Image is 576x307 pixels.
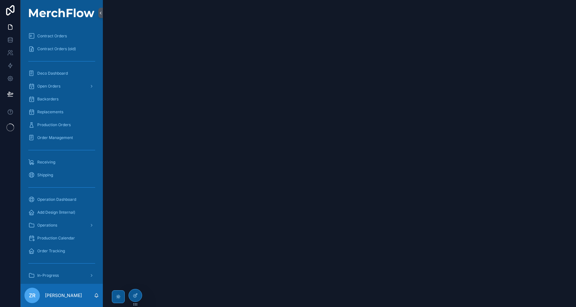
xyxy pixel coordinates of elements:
span: Production Orders [37,122,71,127]
span: Backorders [37,97,59,102]
a: Deco Dashboard [24,68,99,79]
a: Production Orders [24,119,99,131]
a: Shipping [24,169,99,181]
a: Contract Orders (old) [24,43,99,55]
a: Add Design (Internal) [24,207,99,218]
span: Operation Dashboard [37,197,76,202]
a: Operation Dashboard [24,194,99,205]
span: Replacements [37,109,63,115]
span: Receiving [37,160,55,165]
a: Operations [24,219,99,231]
span: Shipping [37,172,53,178]
a: Replacements [24,106,99,118]
a: Receiving [24,156,99,168]
span: In-Progress [37,273,59,278]
a: Production Calendar [24,232,99,244]
span: Order Management [37,135,73,140]
span: Order Tracking [37,248,65,254]
span: Contract Orders (old) [37,46,76,51]
span: Production Calendar [37,236,75,241]
a: Contract Orders [24,30,99,42]
p: [PERSON_NAME] [45,292,82,299]
span: Deco Dashboard [37,71,68,76]
span: Contract Orders [37,33,67,39]
span: Open Orders [37,84,60,89]
span: Add Design (Internal) [37,210,75,215]
div: scrollable content [21,26,103,284]
span: ZR [29,292,35,299]
img: App logo [24,8,99,17]
a: In-Progress [24,270,99,281]
a: Order Management [24,132,99,144]
a: Open Orders [24,80,99,92]
a: Order Tracking [24,245,99,257]
a: Backorders [24,93,99,105]
span: Operations [37,223,57,228]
